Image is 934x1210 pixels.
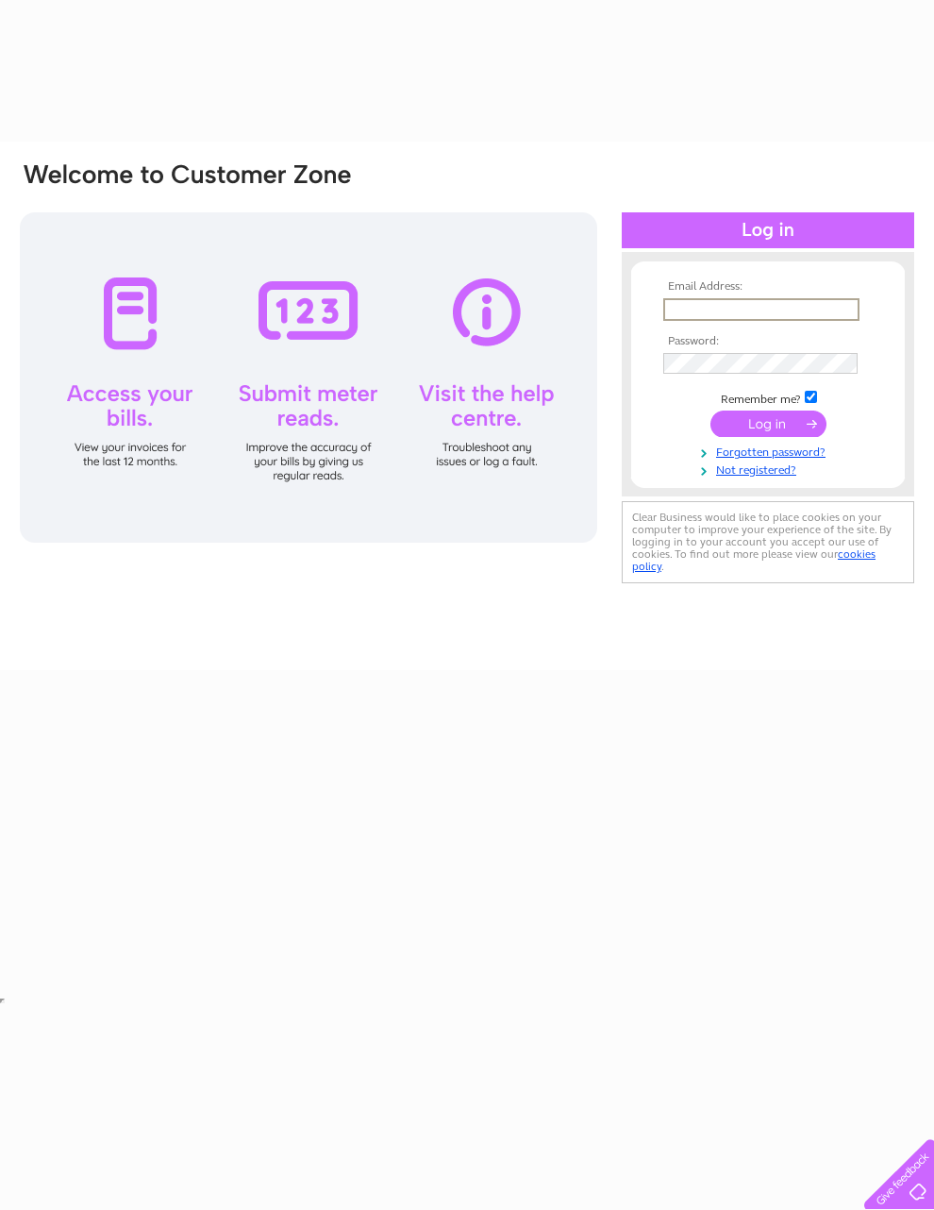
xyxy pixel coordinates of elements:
div: Clear Business would like to place cookies on your computer to improve your experience of the sit... [622,501,914,583]
input: Submit [710,411,826,437]
a: Not registered? [663,460,877,478]
th: Email Address: [659,280,877,294]
a: cookies policy [632,547,876,573]
td: Remember me? [659,388,877,407]
a: Forgotten password? [663,442,877,460]
th: Password: [659,335,877,348]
